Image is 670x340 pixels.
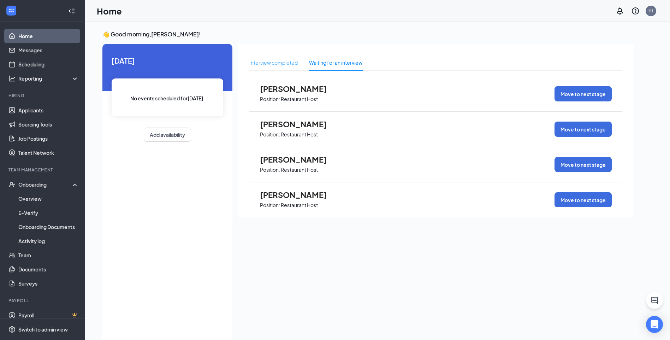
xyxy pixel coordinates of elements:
[555,86,612,101] button: Move to next stage
[631,7,640,15] svg: QuestionInfo
[8,7,15,14] svg: WorkstreamLogo
[281,96,318,102] p: Restaurant Host
[646,292,663,309] button: ChatActive
[616,7,624,15] svg: Notifications
[260,190,338,199] span: [PERSON_NAME]
[18,206,79,220] a: E-Verify
[555,192,612,207] button: Move to next stage
[260,202,280,209] p: Position:
[555,157,612,172] button: Move to next stage
[18,117,79,131] a: Sourcing Tools
[18,192,79,206] a: Overview
[18,29,79,43] a: Home
[260,131,280,138] p: Position:
[18,146,79,160] a: Talent Network
[260,119,338,129] span: [PERSON_NAME]
[260,96,280,102] p: Position:
[68,7,75,14] svg: Collapse
[18,131,79,146] a: Job Postings
[8,181,16,188] svg: UserCheck
[260,155,338,164] span: [PERSON_NAME]
[112,55,223,66] span: [DATE]
[97,5,122,17] h1: Home
[18,103,79,117] a: Applicants
[144,128,191,142] button: Add availability
[18,181,73,188] div: Onboarding
[281,131,318,138] p: Restaurant Host
[8,93,77,99] div: Hiring
[18,262,79,276] a: Documents
[8,75,16,82] svg: Analysis
[555,122,612,137] button: Move to next stage
[8,326,16,333] svg: Settings
[18,248,79,262] a: Team
[18,326,68,333] div: Switch to admin view
[18,276,79,291] a: Surveys
[281,166,318,173] p: Restaurant Host
[102,30,634,38] h3: 👋 Good morning, [PERSON_NAME] !
[646,316,663,333] div: Open Intercom Messenger
[650,296,659,305] svg: ChatActive
[130,94,205,102] span: No events scheduled for [DATE] .
[8,298,77,304] div: Payroll
[18,75,79,82] div: Reporting
[18,234,79,248] a: Activity log
[281,202,318,209] p: Restaurant Host
[18,57,79,71] a: Scheduling
[18,43,79,57] a: Messages
[260,84,338,93] span: [PERSON_NAME]
[8,167,77,173] div: Team Management
[648,8,653,14] div: HJ
[249,59,298,66] div: Interview completed
[18,220,79,234] a: Onboarding Documents
[260,166,280,173] p: Position:
[309,59,362,66] div: Waiting for an interview
[18,308,79,322] a: PayrollCrown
